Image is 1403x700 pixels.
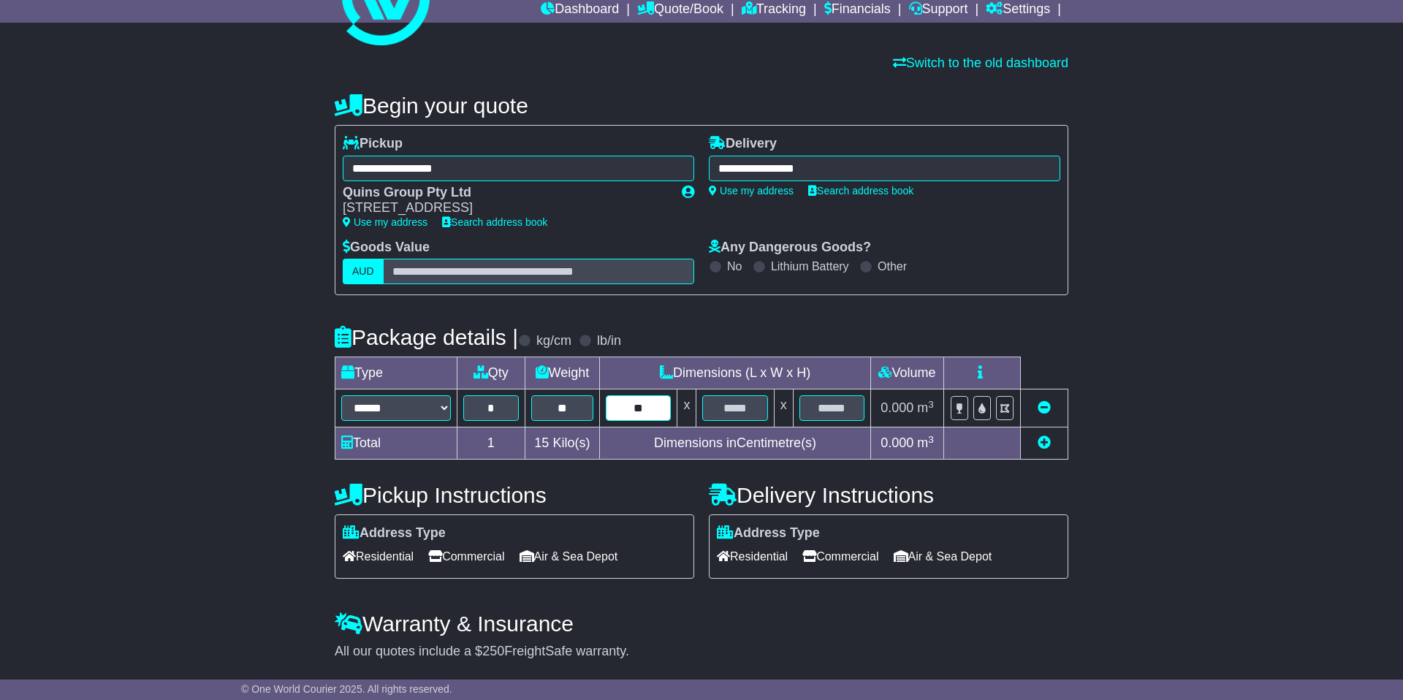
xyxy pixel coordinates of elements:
h4: Delivery Instructions [709,483,1068,507]
label: Address Type [343,525,446,541]
span: Air & Sea Depot [520,545,618,568]
td: Dimensions in Centimetre(s) [600,427,871,460]
td: Dimensions (L x W x H) [600,357,871,389]
a: Switch to the old dashboard [893,56,1068,70]
label: Other [878,259,907,273]
h4: Pickup Instructions [335,483,694,507]
h4: Begin your quote [335,94,1068,118]
div: All our quotes include a $ FreightSafe warranty. [335,644,1068,660]
a: Remove this item [1038,400,1051,415]
td: Total [335,427,457,460]
span: Residential [343,545,414,568]
h4: Warranty & Insurance [335,612,1068,636]
span: Commercial [428,545,504,568]
sup: 3 [928,434,934,445]
span: m [917,400,934,415]
sup: 3 [928,399,934,410]
a: Use my address [709,185,794,197]
label: lb/in [597,333,621,349]
a: Use my address [343,216,427,228]
label: No [727,259,742,273]
div: [STREET_ADDRESS] [343,200,667,216]
label: AUD [343,259,384,284]
span: 15 [534,435,549,450]
span: m [917,435,934,450]
td: Qty [457,357,525,389]
label: Delivery [709,136,777,152]
label: Any Dangerous Goods? [709,240,871,256]
label: Lithium Battery [771,259,849,273]
a: Search address book [442,216,547,228]
td: x [774,389,793,427]
span: Residential [717,545,788,568]
span: 0.000 [881,435,913,450]
a: Add new item [1038,435,1051,450]
a: Search address book [808,185,913,197]
td: Weight [525,357,600,389]
td: Volume [870,357,943,389]
label: Pickup [343,136,403,152]
h4: Package details | [335,325,518,349]
td: x [677,389,696,427]
span: Commercial [802,545,878,568]
div: Quins Group Pty Ltd [343,185,667,201]
span: © One World Courier 2025. All rights reserved. [241,683,452,695]
label: Address Type [717,525,820,541]
span: 0.000 [881,400,913,415]
td: Kilo(s) [525,427,600,460]
label: Goods Value [343,240,430,256]
span: Air & Sea Depot [894,545,992,568]
span: 250 [482,644,504,658]
label: kg/cm [536,333,571,349]
td: 1 [457,427,525,460]
td: Type [335,357,457,389]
